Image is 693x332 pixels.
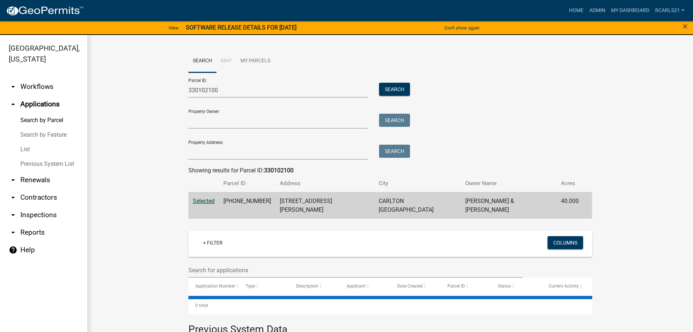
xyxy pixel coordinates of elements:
button: Search [379,114,410,127]
a: Selected [193,198,215,204]
a: My Dashboard [608,4,652,17]
th: Acres [557,175,583,192]
span: × [683,21,688,31]
button: Columns [547,236,583,249]
span: Current Activity [549,284,579,289]
datatable-header-cell: Application Number [188,278,239,295]
th: Address [275,175,374,192]
a: My Parcels [236,50,275,73]
th: Parcel ID [219,175,275,192]
input: Search for applications [188,263,523,278]
strong: SOFTWARE RELEASE DETAILS FOR [DATE] [186,24,296,31]
button: Close [683,22,688,31]
datatable-header-cell: Parcel ID [441,278,491,295]
div: 0 total [188,296,592,315]
span: Status [498,284,511,289]
td: [STREET_ADDRESS][PERSON_NAME] [275,192,374,219]
button: Search [379,145,410,158]
i: arrow_drop_down [9,82,17,91]
i: arrow_drop_down [9,228,17,237]
td: CARLTON [GEOGRAPHIC_DATA] [374,192,461,219]
span: Application Number [195,284,235,289]
a: Search [188,50,216,73]
th: City [374,175,461,192]
i: arrow_drop_down [9,193,17,202]
a: + Filter [197,236,228,249]
span: Parcel ID [447,284,465,289]
i: arrow_drop_down [9,176,17,184]
i: arrow_drop_down [9,211,17,219]
a: Home [566,4,586,17]
datatable-header-cell: Applicant [340,278,390,295]
td: [PERSON_NAME] & [PERSON_NAME] [461,192,557,219]
td: 40.000 [557,192,583,219]
datatable-header-cell: Type [239,278,289,295]
datatable-header-cell: Description [289,278,340,295]
span: Type [246,284,255,289]
td: [PHONE_NUMBER] [219,192,275,219]
datatable-header-cell: Date Created [390,278,441,295]
th: Owner Name [461,175,557,192]
a: Rcarls21 [652,4,687,17]
a: View [166,22,182,34]
i: arrow_drop_up [9,100,17,109]
span: Applicant [347,284,366,289]
strong: 330102100 [264,167,294,174]
button: Don't show again [442,22,482,34]
span: Date Created [397,284,423,289]
span: Description [296,284,318,289]
datatable-header-cell: Current Activity [542,278,592,295]
i: help [9,246,17,254]
a: Admin [586,4,608,17]
button: Search [379,83,410,96]
div: Showing results for Parcel ID: [188,166,592,175]
datatable-header-cell: Status [491,278,542,295]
